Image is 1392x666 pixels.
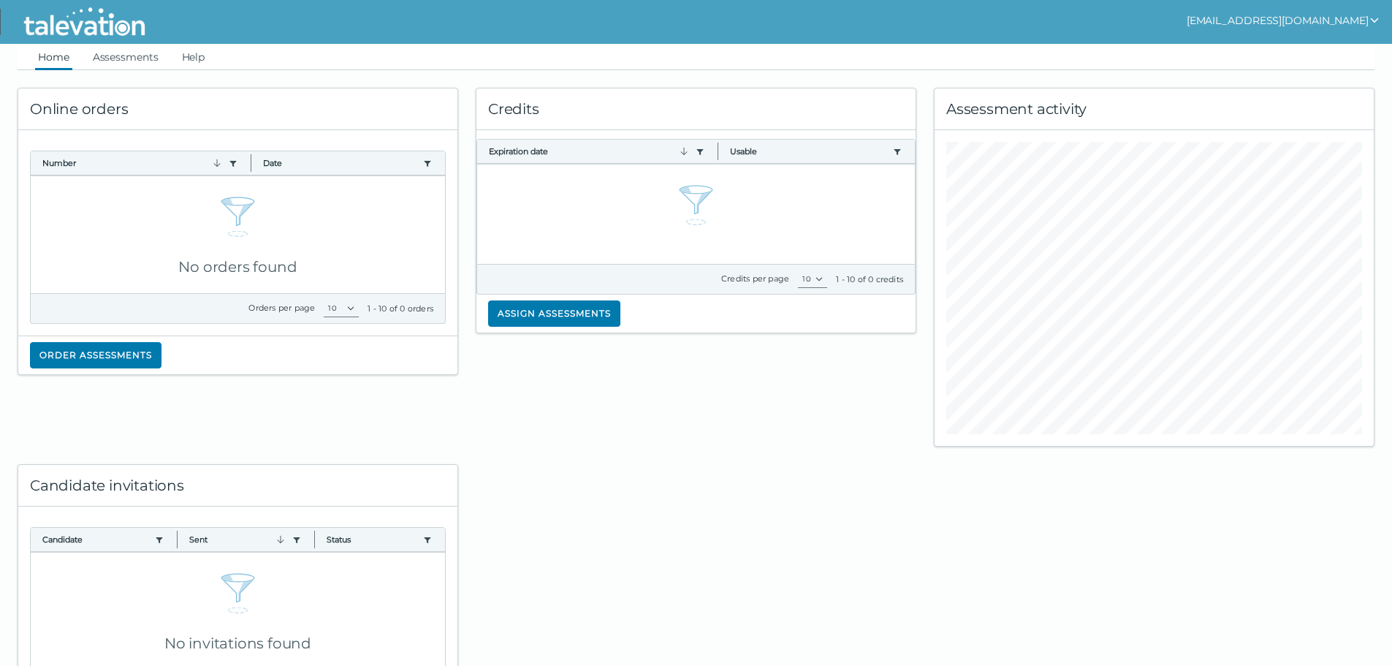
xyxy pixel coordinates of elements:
[263,157,417,169] button: Date
[489,145,690,157] button: Expiration date
[488,300,620,327] button: Assign assessments
[179,44,208,70] a: Help
[30,342,161,368] button: Order assessments
[35,44,72,70] a: Home
[172,523,182,555] button: Column resize handle
[90,44,161,70] a: Assessments
[18,4,151,40] img: Talevation_Logo_Transparent_white.png
[836,273,903,285] div: 1 - 10 of 0 credits
[713,135,723,167] button: Column resize handle
[42,534,149,545] button: Candidate
[368,303,433,314] div: 1 - 10 of 0 orders
[327,534,417,545] button: Status
[476,88,916,130] div: Credits
[189,534,286,545] button: Sent
[18,465,457,507] div: Candidate invitations
[248,303,315,313] label: Orders per page
[178,258,297,276] span: No orders found
[721,273,789,284] label: Credits per page
[18,88,457,130] div: Online orders
[164,635,311,652] span: No invitations found
[1187,12,1380,29] button: show user actions
[730,145,887,157] button: Usable
[42,157,223,169] button: Number
[935,88,1374,130] div: Assessment activity
[246,147,256,178] button: Column resize handle
[310,523,319,555] button: Column resize handle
